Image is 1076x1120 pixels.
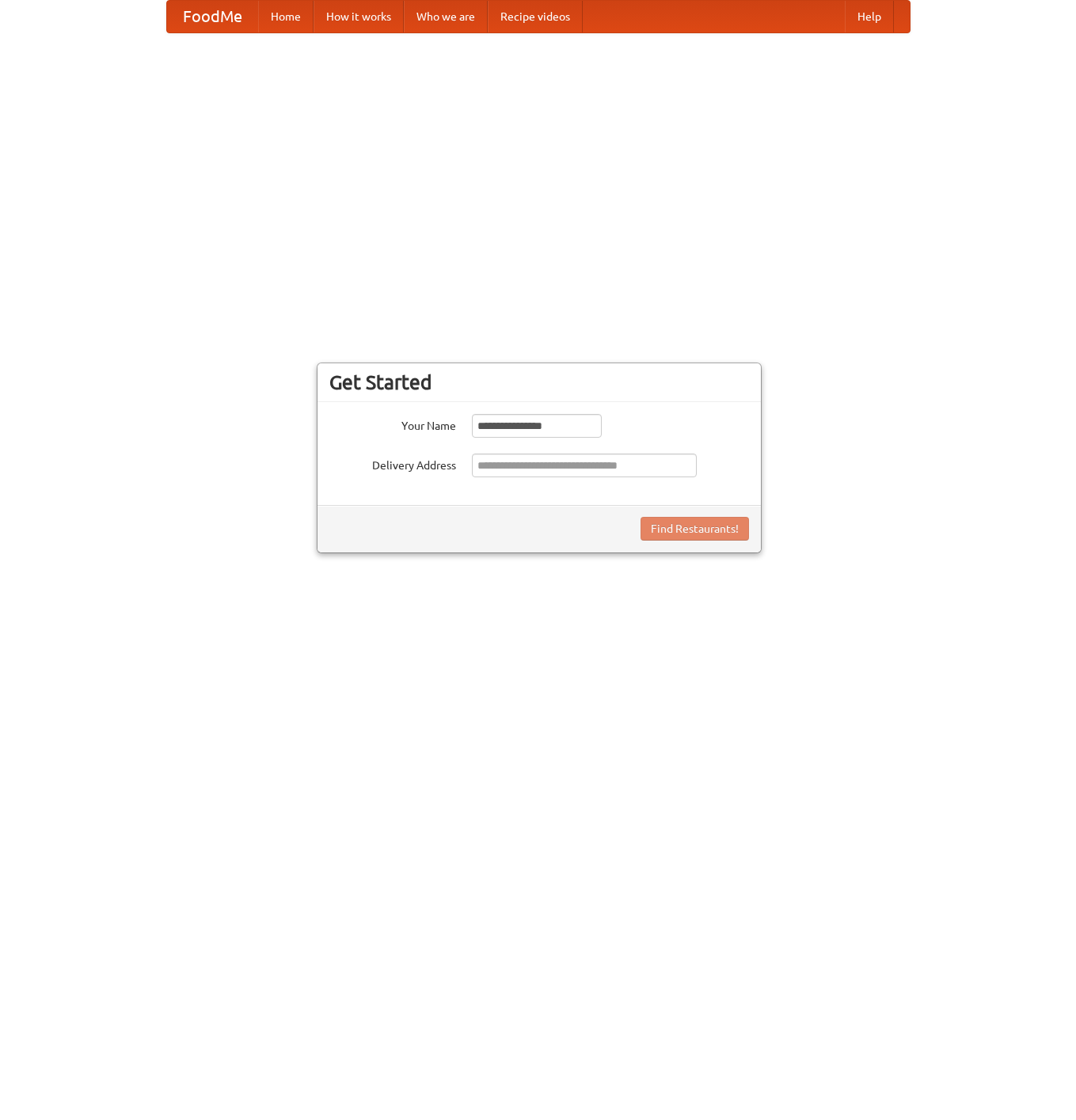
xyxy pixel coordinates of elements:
a: Home [258,1,314,32]
label: Your Name [329,414,456,434]
a: FoodMe [167,1,258,32]
a: Help [845,1,894,32]
h3: Get Started [329,370,749,394]
label: Delivery Address [329,454,456,473]
a: Recipe videos [488,1,583,32]
button: Find Restaurants! [641,517,749,541]
a: How it works [314,1,404,32]
a: Who we are [404,1,488,32]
